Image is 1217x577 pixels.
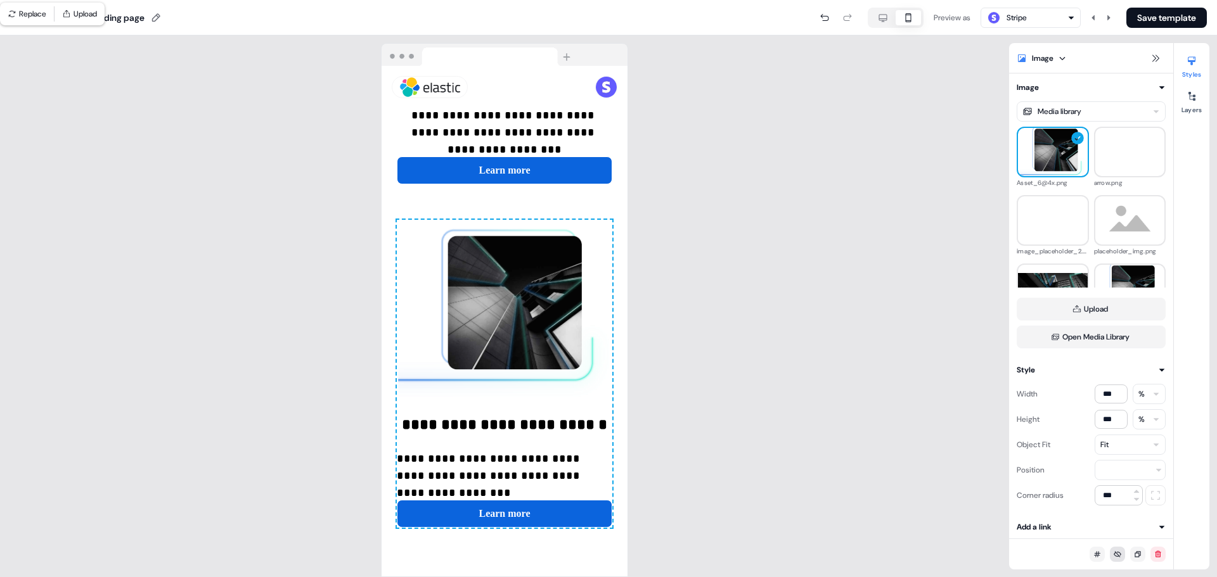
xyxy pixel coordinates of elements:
div: Add a link [1017,521,1052,533]
div: arrow.png [1094,177,1166,189]
button: Upload [57,5,102,23]
div: Corner radius [1017,485,1064,505]
div: % [1138,388,1145,400]
div: Stripe [1007,11,1027,24]
img: header.png [1018,273,1088,305]
button: Upload [1017,298,1166,320]
img: Image [397,220,612,398]
button: Styles [1174,51,1209,79]
img: placeholder_img.png [1095,186,1165,255]
div: Object Fit [1017,434,1050,455]
div: Position [1017,460,1045,480]
button: Learn more [397,156,612,184]
button: Stripe [981,8,1081,28]
div: Landing page [89,11,145,24]
button: Learn more [397,500,612,528]
div: Height [1017,409,1040,429]
button: Image [1017,81,1166,94]
div: Style [1017,364,1035,376]
img: Browser topbar [382,44,576,67]
div: Width [1017,384,1038,404]
div: Fit [1100,438,1109,451]
img: arrow.png [1095,139,1165,165]
div: placeholder_img.png [1094,246,1166,257]
button: Add a link [1017,521,1166,533]
img: image_placeholder_2.png [1018,198,1088,242]
button: Layers [1174,86,1209,114]
div: Image [1017,81,1039,94]
button: Replace [3,5,51,23]
div: image_placeholder_2.png [1017,246,1089,257]
div: Asset_6@4x.png [1017,177,1089,189]
div: Media library [1038,105,1081,118]
div: Preview as [934,11,970,24]
div: Image [1032,52,1053,65]
img: Asset_6@4x.png [1018,124,1088,181]
div: % [1138,413,1145,426]
button: Style [1017,364,1166,376]
button: Fit [1095,434,1166,455]
button: Open Media Library [1017,326,1166,348]
button: Save template [1126,8,1207,28]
